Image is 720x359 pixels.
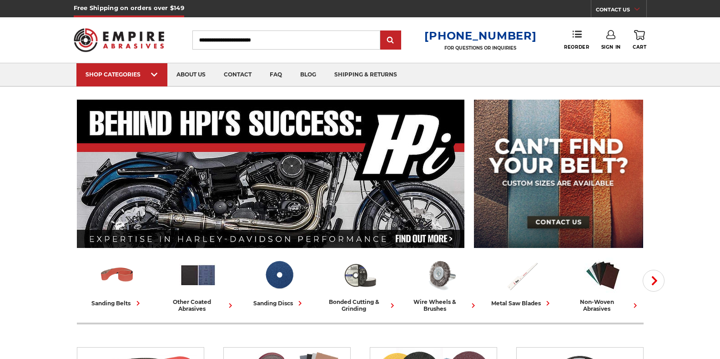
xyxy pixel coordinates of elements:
[566,298,640,312] div: non-woven abrasives
[260,256,298,294] img: Sanding Discs
[596,5,646,17] a: CONTACT US
[424,29,536,42] a: [PHONE_NUMBER]
[341,256,379,294] img: Bonded Cutting & Grinding
[633,30,646,50] a: Cart
[491,298,553,308] div: metal saw blades
[291,63,325,86] a: blog
[215,63,261,86] a: contact
[564,44,589,50] span: Reorder
[81,256,154,308] a: sanding belts
[242,256,316,308] a: sanding discs
[404,298,478,312] div: wire wheels & brushes
[643,270,665,292] button: Next
[424,45,536,51] p: FOR QUESTIONS OR INQUIRIES
[261,63,291,86] a: faq
[179,256,217,294] img: Other Coated Abrasives
[633,44,646,50] span: Cart
[601,44,621,50] span: Sign In
[503,256,541,294] img: Metal Saw Blades
[77,100,465,248] img: Banner for an interview featuring Horsepower Inc who makes Harley performance upgrades featured o...
[404,256,478,312] a: wire wheels & brushes
[167,63,215,86] a: about us
[485,256,559,308] a: metal saw blades
[98,256,136,294] img: Sanding Belts
[92,298,143,308] div: sanding belts
[584,256,622,294] img: Non-woven Abrasives
[382,31,400,50] input: Submit
[422,256,460,294] img: Wire Wheels & Brushes
[566,256,640,312] a: non-woven abrasives
[161,256,235,312] a: other coated abrasives
[474,100,643,248] img: promo banner for custom belts.
[323,256,397,312] a: bonded cutting & grinding
[325,63,406,86] a: shipping & returns
[564,30,589,50] a: Reorder
[74,22,165,58] img: Empire Abrasives
[323,298,397,312] div: bonded cutting & grinding
[86,71,158,78] div: SHOP CATEGORIES
[253,298,305,308] div: sanding discs
[161,298,235,312] div: other coated abrasives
